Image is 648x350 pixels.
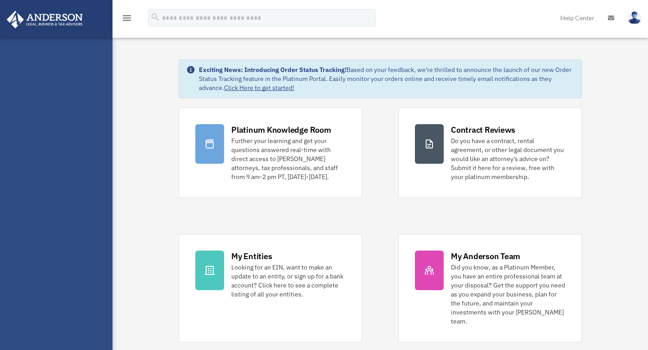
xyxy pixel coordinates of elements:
a: My Entities Looking for an EIN, want to make an update to an entity, or sign up for a bank accoun... [179,234,362,342]
div: Based on your feedback, we're thrilled to announce the launch of our new Order Status Tracking fe... [199,65,574,92]
div: Do you have a contract, rental agreement, or other legal document you would like an attorney's ad... [451,136,565,181]
img: Anderson Advisors Platinum Portal [4,11,85,28]
a: My Anderson Team Did you know, as a Platinum Member, you have an entire professional team at your... [398,234,582,342]
div: Looking for an EIN, want to make an update to an entity, or sign up for a bank account? Click her... [231,263,346,299]
i: menu [121,13,132,23]
i: search [150,12,160,22]
strong: Exciting News: Introducing Order Status Tracking! [199,66,346,74]
div: Contract Reviews [451,124,515,135]
div: Platinum Knowledge Room [231,124,331,135]
div: My Anderson Team [451,251,520,262]
div: My Entities [231,251,272,262]
img: User Pic [628,11,641,24]
a: menu [121,16,132,23]
a: Contract Reviews Do you have a contract, rental agreement, or other legal document you would like... [398,108,582,198]
a: Click Here to get started! [224,84,294,92]
a: Platinum Knowledge Room Further your learning and get your questions answered real-time with dire... [179,108,362,198]
div: Further your learning and get your questions answered real-time with direct access to [PERSON_NAM... [231,136,346,181]
div: Did you know, as a Platinum Member, you have an entire professional team at your disposal? Get th... [451,263,565,326]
